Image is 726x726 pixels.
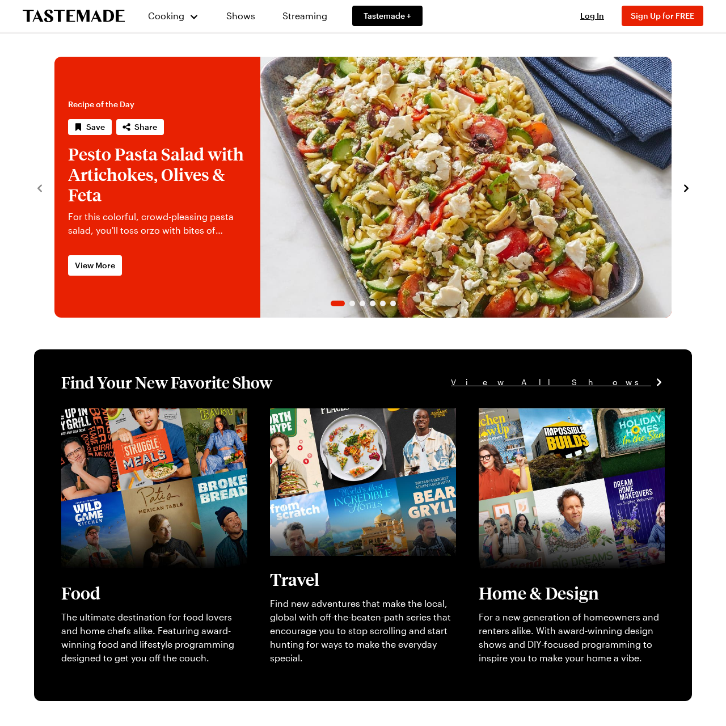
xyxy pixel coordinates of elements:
[68,119,112,135] button: Save recipe
[148,10,184,21] span: Cooking
[54,57,672,318] div: 1 / 6
[134,121,157,133] span: Share
[147,2,199,29] button: Cooking
[34,180,45,194] button: navigate to previous item
[331,301,345,306] span: Go to slide 1
[364,10,411,22] span: Tastemade +
[86,121,105,133] span: Save
[360,301,365,306] span: Go to slide 3
[75,260,115,271] span: View More
[61,410,216,420] a: View full content for [object Object]
[352,6,423,26] a: Tastemade +
[451,376,665,389] a: View All Shows
[451,376,651,389] span: View All Shows
[580,11,604,20] span: Log In
[631,11,694,20] span: Sign Up for FREE
[569,10,615,22] button: Log In
[349,301,355,306] span: Go to slide 2
[681,180,692,194] button: navigate to next item
[116,119,164,135] button: Share
[23,10,125,23] a: To Tastemade Home Page
[270,410,425,420] a: View full content for [object Object]
[622,6,703,26] button: Sign Up for FREE
[479,410,634,420] a: View full content for [object Object]
[68,255,122,276] a: View More
[370,301,375,306] span: Go to slide 4
[61,372,272,392] h1: Find Your New Favorite Show
[380,301,386,306] span: Go to slide 5
[390,301,396,306] span: Go to slide 6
